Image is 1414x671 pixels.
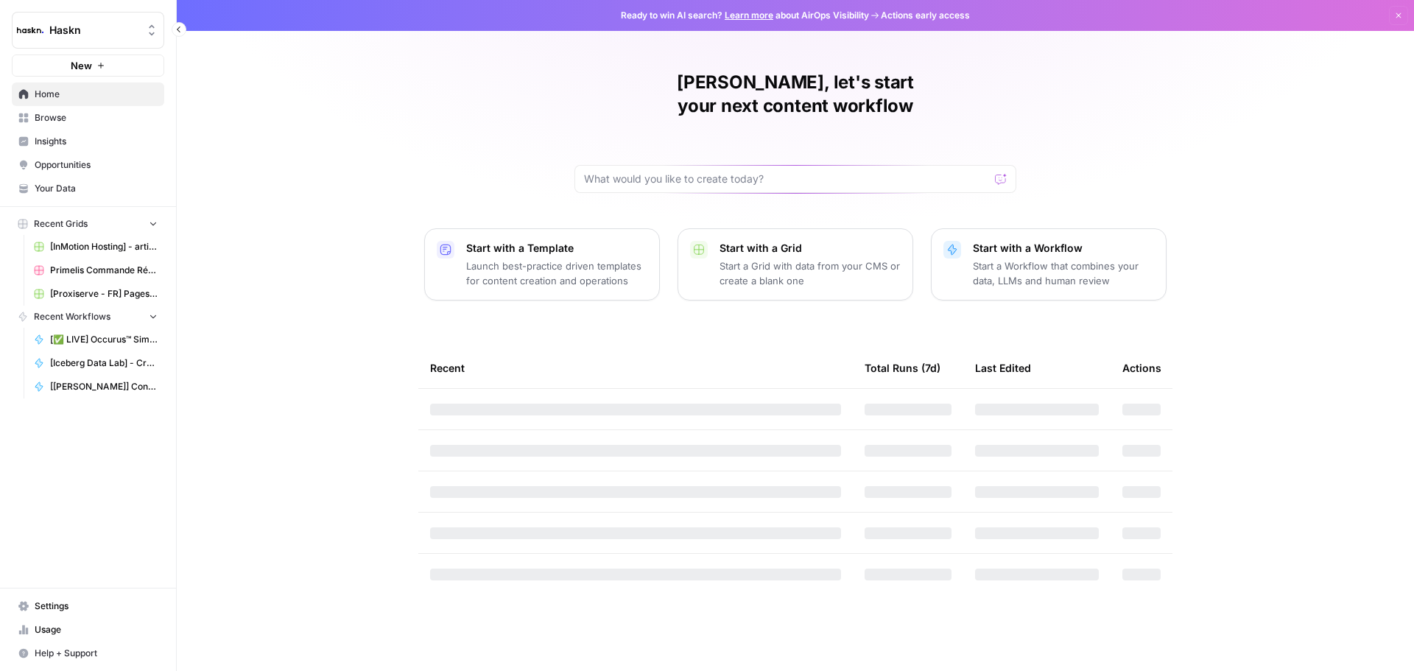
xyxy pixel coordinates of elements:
[720,259,901,288] p: Start a Grid with data from your CMS or create a blank one
[725,10,773,21] a: Learn more
[35,111,158,124] span: Browse
[12,306,164,328] button: Recent Workflows
[12,130,164,153] a: Insights
[430,348,841,388] div: Recent
[34,310,110,323] span: Recent Workflows
[12,594,164,618] a: Settings
[49,23,138,38] span: Haskn
[50,264,158,277] span: Primelis Commande Rédaction Netlinking (2).csv
[466,259,647,288] p: Launch best-practice driven templates for content creation and operations
[12,82,164,106] a: Home
[27,351,164,375] a: [Iceberg Data Lab] - Création de contenu
[35,135,158,148] span: Insights
[35,647,158,660] span: Help + Support
[35,88,158,101] span: Home
[12,177,164,200] a: Your Data
[50,356,158,370] span: [Iceberg Data Lab] - Création de contenu
[12,12,164,49] button: Workspace: Haskn
[50,380,158,393] span: [[PERSON_NAME]] Content Brief
[17,17,43,43] img: Haskn Logo
[27,259,164,282] a: Primelis Commande Rédaction Netlinking (2).csv
[931,228,1167,301] button: Start with a WorkflowStart a Workflow that combines your data, LLMs and human review
[973,241,1154,256] p: Start with a Workflow
[973,259,1154,288] p: Start a Workflow that combines your data, LLMs and human review
[27,282,164,306] a: [Proxiserve - FR] Pages catégories - 800 mots sans FAQ Grid
[466,241,647,256] p: Start with a Template
[720,241,901,256] p: Start with a Grid
[12,55,164,77] button: New
[71,58,92,73] span: New
[27,235,164,259] a: [InMotion Hosting] - article de blog 2000 mots
[35,182,158,195] span: Your Data
[424,228,660,301] button: Start with a TemplateLaunch best-practice driven templates for content creation and operations
[12,642,164,665] button: Help + Support
[50,287,158,301] span: [Proxiserve - FR] Pages catégories - 800 mots sans FAQ Grid
[12,618,164,642] a: Usage
[12,106,164,130] a: Browse
[35,158,158,172] span: Opportunities
[27,375,164,398] a: [[PERSON_NAME]] Content Brief
[35,623,158,636] span: Usage
[50,240,158,253] span: [InMotion Hosting] - article de blog 2000 mots
[34,217,88,231] span: Recent Grids
[35,600,158,613] span: Settings
[574,71,1016,118] h1: [PERSON_NAME], let's start your next content workflow
[865,348,940,388] div: Total Runs (7d)
[678,228,913,301] button: Start with a GridStart a Grid with data from your CMS or create a blank one
[621,9,869,22] span: Ready to win AI search? about AirOps Visibility
[50,333,158,346] span: [✅ LIVE] Occurus™ Similarity Auto-Clustering
[12,213,164,235] button: Recent Grids
[975,348,1031,388] div: Last Edited
[12,153,164,177] a: Opportunities
[27,328,164,351] a: [✅ LIVE] Occurus™ Similarity Auto-Clustering
[1122,348,1161,388] div: Actions
[584,172,989,186] input: What would you like to create today?
[881,9,970,22] span: Actions early access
